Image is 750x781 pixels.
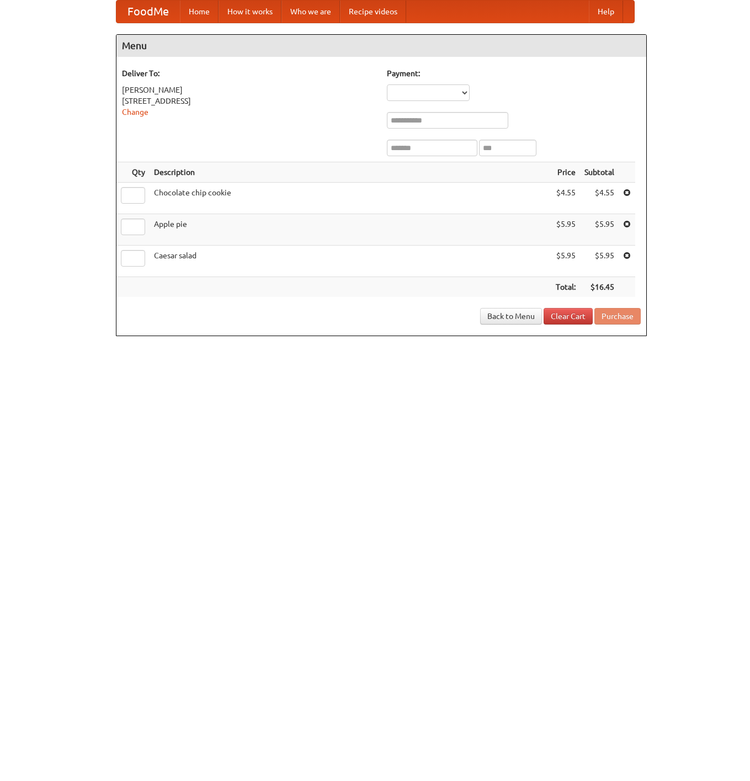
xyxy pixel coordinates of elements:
[122,95,376,107] div: [STREET_ADDRESS]
[150,246,551,277] td: Caesar salad
[580,183,619,214] td: $4.55
[122,84,376,95] div: [PERSON_NAME]
[480,308,542,325] a: Back to Menu
[580,162,619,183] th: Subtotal
[544,308,593,325] a: Clear Cart
[150,183,551,214] td: Chocolate chip cookie
[594,308,641,325] button: Purchase
[551,183,580,214] td: $4.55
[551,246,580,277] td: $5.95
[150,214,551,246] td: Apple pie
[551,162,580,183] th: Price
[580,277,619,297] th: $16.45
[150,162,551,183] th: Description
[580,214,619,246] td: $5.95
[116,162,150,183] th: Qty
[116,35,646,57] h4: Menu
[551,277,580,297] th: Total:
[219,1,281,23] a: How it works
[340,1,406,23] a: Recipe videos
[281,1,340,23] a: Who we are
[122,68,376,79] h5: Deliver To:
[589,1,623,23] a: Help
[387,68,641,79] h5: Payment:
[180,1,219,23] a: Home
[116,1,180,23] a: FoodMe
[580,246,619,277] td: $5.95
[122,108,148,116] a: Change
[551,214,580,246] td: $5.95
